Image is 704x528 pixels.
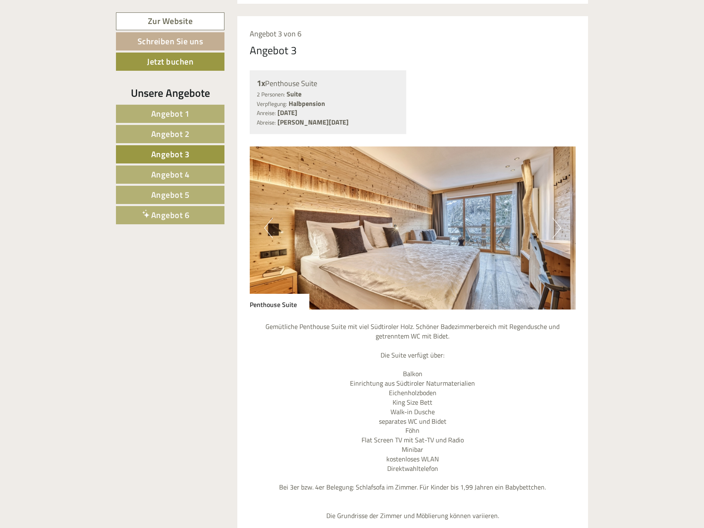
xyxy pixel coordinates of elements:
div: Angebot 3 [250,43,297,58]
small: 2 Personen: [257,90,285,98]
span: Angebot 3 [151,148,190,161]
a: Schreiben Sie uns [116,32,224,50]
img: image [250,146,576,310]
span: Angebot 2 [151,127,190,140]
small: Verpflegung: [257,100,287,108]
a: Jetzt buchen [116,53,224,71]
div: Penthouse Suite [250,294,309,310]
b: Suite [287,89,301,99]
small: Abreise: [257,118,276,127]
span: Angebot 4 [151,168,190,181]
span: Angebot 3 von 6 [250,28,301,39]
p: Gemütliche Penthouse Suite mit viel Südtiroler Holz. Schöner Badezimmerbereich mit Regendusche un... [250,322,576,521]
a: Zur Website [116,12,224,30]
button: Previous [264,218,273,238]
span: Angebot 5 [151,188,190,201]
small: Anreise: [257,109,276,117]
span: Angebot 1 [151,107,190,120]
button: Next [552,218,561,238]
b: [PERSON_NAME][DATE] [277,117,349,127]
b: [DATE] [277,108,297,118]
span: Angebot 6 [151,209,190,221]
div: Unsere Angebote [116,85,224,101]
b: 1x [257,77,265,89]
b: Halbpension [289,98,325,108]
div: Penthouse Suite [257,77,400,89]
